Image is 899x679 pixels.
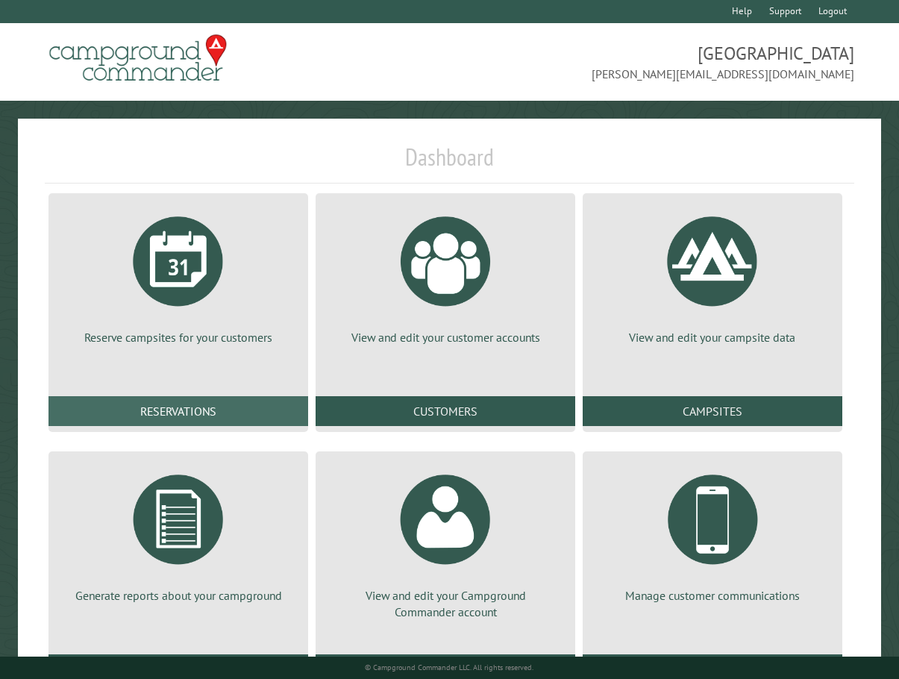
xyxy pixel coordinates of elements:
[601,329,824,345] p: View and edit your campsite data
[333,463,557,621] a: View and edit your Campground Commander account
[601,205,824,345] a: View and edit your campsite data
[66,329,290,345] p: Reserve campsites for your customers
[45,143,854,184] h1: Dashboard
[45,29,231,87] img: Campground Commander
[48,396,308,426] a: Reservations
[66,205,290,345] a: Reserve campsites for your customers
[316,396,575,426] a: Customers
[601,587,824,604] p: Manage customer communications
[450,41,854,83] span: [GEOGRAPHIC_DATA] [PERSON_NAME][EMAIL_ADDRESS][DOMAIN_NAME]
[333,205,557,345] a: View and edit your customer accounts
[365,663,533,672] small: © Campground Commander LLC. All rights reserved.
[333,329,557,345] p: View and edit your customer accounts
[66,587,290,604] p: Generate reports about your campground
[601,463,824,604] a: Manage customer communications
[583,396,842,426] a: Campsites
[333,587,557,621] p: View and edit your Campground Commander account
[66,463,290,604] a: Generate reports about your campground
